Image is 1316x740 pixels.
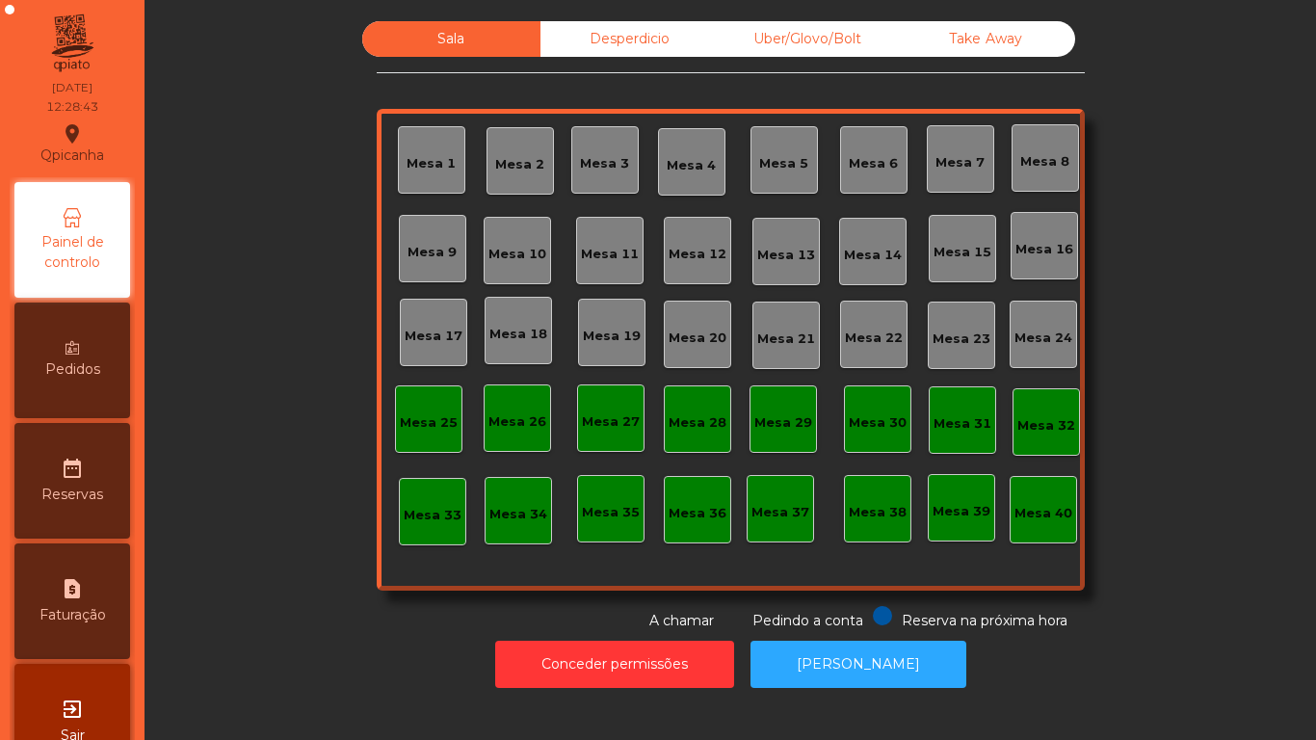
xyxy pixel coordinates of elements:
div: Mesa 32 [1017,416,1075,436]
div: Qpicanha [40,119,104,168]
div: Mesa 21 [757,330,815,349]
i: location_on [61,122,84,145]
div: Mesa 18 [489,325,547,344]
div: Mesa 2 [495,155,544,174]
div: Mesa 34 [489,505,547,524]
div: Mesa 27 [582,412,640,432]
div: Mesa 4 [667,156,716,175]
button: Conceder permissões [495,641,734,688]
div: Mesa 31 [934,414,991,434]
div: Mesa 11 [581,245,639,264]
div: Mesa 35 [582,503,640,522]
div: Mesa 8 [1020,152,1069,172]
div: Mesa 26 [488,412,546,432]
div: Mesa 12 [669,245,726,264]
div: [DATE] [52,79,92,96]
span: A chamar [649,612,714,629]
i: request_page [61,577,84,600]
div: Mesa 6 [849,154,898,173]
div: Mesa 39 [933,502,990,521]
div: Mesa 28 [669,413,726,433]
div: Mesa 40 [1014,504,1072,523]
div: Mesa 30 [849,413,907,433]
div: Uber/Glovo/Bolt [719,21,897,57]
i: exit_to_app [61,698,84,721]
i: date_range [61,457,84,480]
div: Mesa 36 [669,504,726,523]
span: Pedindo a conta [752,612,863,629]
div: Mesa 20 [669,329,726,348]
span: Pedidos [45,359,100,380]
img: qpiato [48,10,95,77]
div: Take Away [897,21,1075,57]
div: Mesa 29 [754,413,812,433]
div: Mesa 10 [488,245,546,264]
div: Mesa 23 [933,330,990,349]
button: [PERSON_NAME] [750,641,966,688]
div: Mesa 13 [757,246,815,265]
span: Reserva na próxima hora [902,612,1067,629]
span: Reservas [41,485,103,505]
div: Mesa 9 [408,243,457,262]
div: Mesa 38 [849,503,907,522]
div: 12:28:43 [46,98,98,116]
div: Mesa 5 [759,154,808,173]
div: Mesa 19 [583,327,641,346]
div: Desperdicio [540,21,719,57]
div: Mesa 15 [934,243,991,262]
div: Mesa 1 [407,154,456,173]
div: Mesa 22 [845,329,903,348]
div: Mesa 7 [935,153,985,172]
div: Mesa 37 [751,503,809,522]
div: Mesa 16 [1015,240,1073,259]
div: Mesa 33 [404,506,461,525]
div: Mesa 3 [580,154,629,173]
div: Sala [362,21,540,57]
div: Mesa 25 [400,413,458,433]
span: Faturação [39,605,106,625]
span: Painel de controlo [19,232,125,273]
div: Mesa 17 [405,327,462,346]
div: Mesa 14 [844,246,902,265]
div: Mesa 24 [1014,329,1072,348]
